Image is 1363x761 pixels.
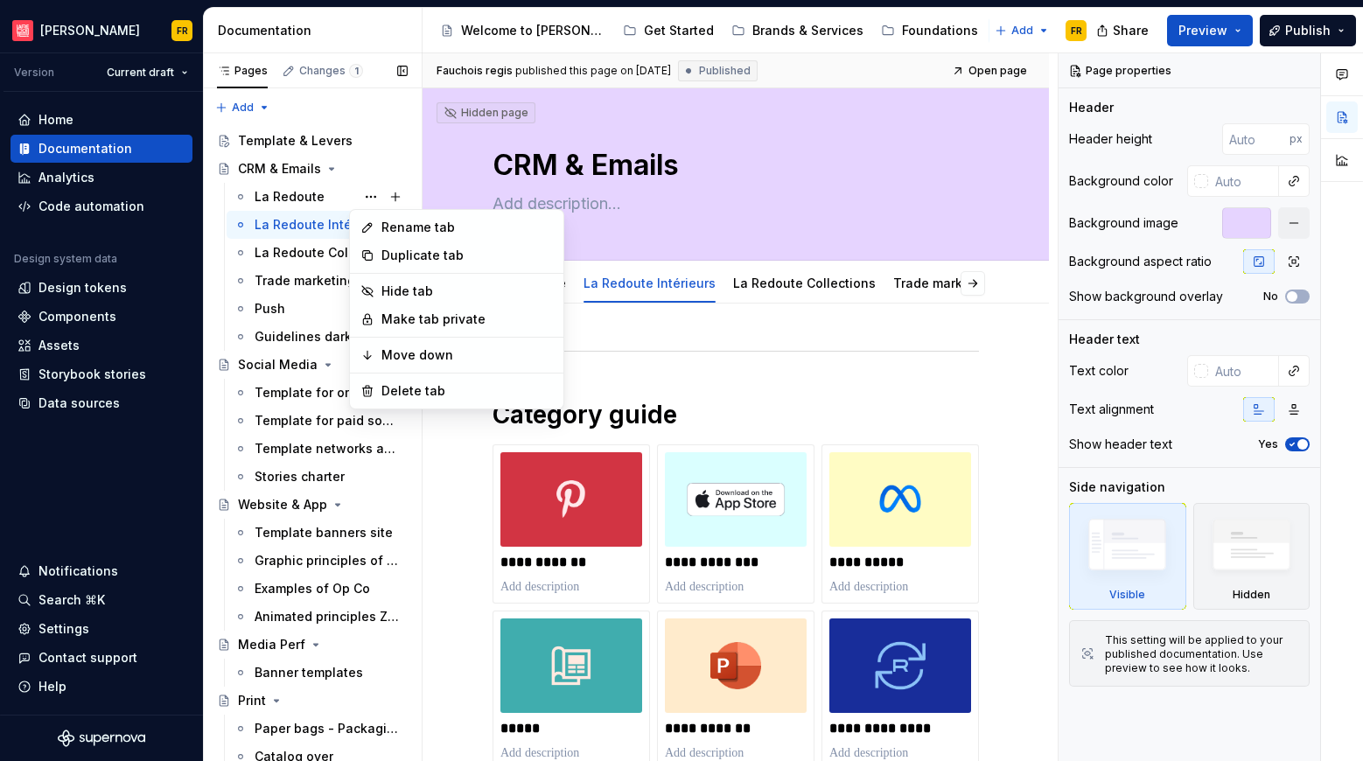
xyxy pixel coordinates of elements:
[381,247,553,264] div: Duplicate tab
[381,311,553,328] div: Make tab private
[381,382,553,400] div: Delete tab
[381,219,553,236] div: Rename tab
[381,346,553,364] div: Move down
[381,283,553,300] div: Hide tab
